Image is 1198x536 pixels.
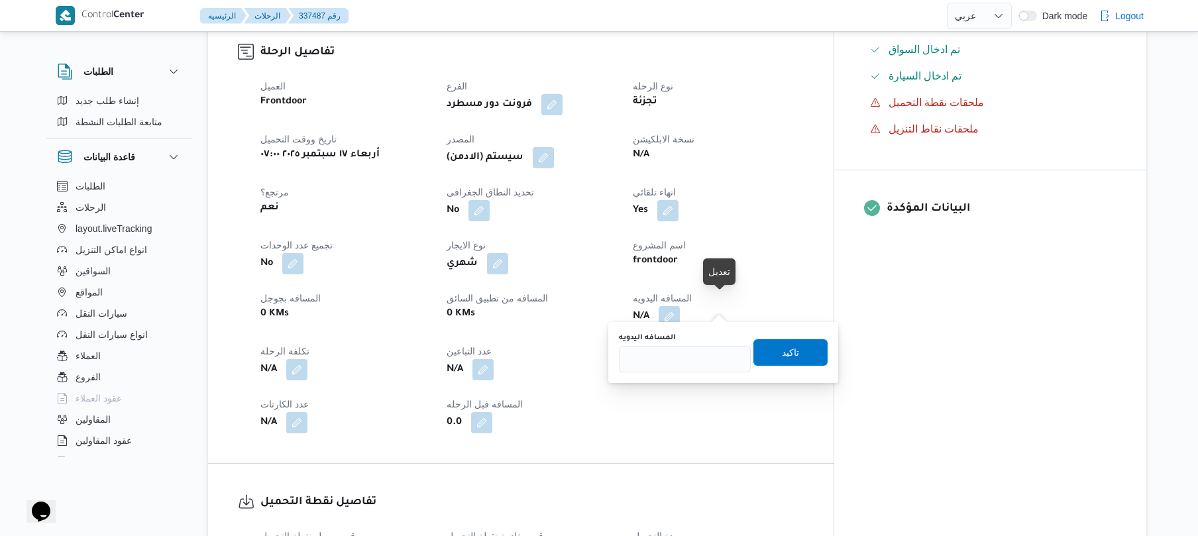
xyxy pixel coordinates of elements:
[447,203,459,219] b: No
[76,242,147,258] span: انواع اماكن التنزيل
[76,114,162,130] span: متابعة الطلبات النشطة
[260,256,273,272] b: No
[244,8,291,24] button: الرحلات
[76,454,131,470] span: اجهزة التليفون
[76,348,101,364] span: العملاء
[889,70,962,81] span: تم ادخال السيارة
[447,362,463,378] b: N/A
[76,433,132,449] span: عقود المقاولين
[260,346,309,356] span: تكلفة الرحلة
[260,399,309,409] span: عدد الكارتات
[76,199,106,215] span: الرحلات
[52,90,187,111] button: إنشاء طلب جديد
[76,411,111,427] span: المقاولين
[708,264,730,280] div: تعديل
[52,430,187,451] button: عقود المقاولين
[52,324,187,345] button: انواع سيارات النقل
[633,94,657,110] b: تجزئة
[56,6,75,25] img: X8yXhbKr1z7QwAAAABJRU5ErkJggg==
[782,345,799,360] span: تاكيد
[260,293,321,303] span: المسافه بجوجل
[1094,3,1149,29] button: Logout
[260,44,804,62] h3: تفاصيل الرحلة
[57,149,182,165] button: قاعدة البيانات
[447,346,492,356] span: عدد التباعين
[633,240,686,250] span: اسم المشروع
[889,97,985,108] span: ملحقات نقطة التحميل
[288,8,349,24] button: 337487 رقم
[633,81,673,91] span: نوع الرحله
[865,39,1116,60] button: تم ادخال السواق
[1115,8,1144,24] span: Logout
[260,240,333,250] span: تجميع عدد الوحدات
[52,197,187,218] button: الرحلات
[52,176,187,197] button: الطلبات
[83,149,135,165] h3: قاعدة البيانات
[260,415,277,431] b: N/A
[889,123,979,134] span: ملحقات نقاط التنزيل
[76,327,148,343] span: انواع سيارات النقل
[447,415,462,431] b: 0.0
[76,390,122,406] span: عقود العملاء
[52,111,187,133] button: متابعة الطلبات النشطة
[447,399,523,409] span: المسافه فبل الرحله
[46,90,192,138] div: الطلبات
[889,95,985,111] span: ملحقات نقطة التحميل
[633,187,676,197] span: انهاء تلقائي
[260,200,279,216] b: نعم
[447,134,474,144] span: المصدر
[889,42,961,58] span: تم ادخال السواق
[52,239,187,260] button: انواع اماكن التنزيل
[887,200,1116,218] h3: البيانات المؤكدة
[260,81,286,91] span: العميل
[52,218,187,239] button: layout.liveTracking
[447,97,532,113] b: فرونت دور مسطرد
[260,147,380,163] b: أربعاء ١٧ سبتمبر ٢٠٢٥ ٠٧:٠٠
[57,64,182,80] button: الطلبات
[76,263,111,279] span: السواقين
[447,150,523,166] b: (سيستم (الادمن
[260,134,337,144] span: تاريخ ووقت التحميل
[447,187,534,197] span: تحديد النطاق الجغرافى
[447,240,486,250] span: نوع الايجار
[889,68,962,84] span: تم ادخال السيارة
[865,119,1116,140] button: ملحقات نقاط التنزيل
[52,366,187,388] button: الفروع
[76,93,139,109] span: إنشاء طلب جديد
[633,293,692,303] span: المسافه اليدويه
[76,178,105,194] span: الطلبات
[52,388,187,409] button: عقود العملاء
[52,451,187,472] button: اجهزة التليفون
[76,284,103,300] span: المواقع
[865,66,1116,87] button: تم ادخال السيارة
[83,64,113,80] h3: الطلبات
[447,256,478,272] b: شهري
[447,306,475,322] b: 0 KMs
[260,187,289,197] span: مرتجع؟
[52,282,187,303] button: المواقع
[889,44,961,55] span: تم ادخال السواق
[447,81,467,91] span: الفرع
[52,260,187,282] button: السواقين
[76,305,127,321] span: سيارات النقل
[46,176,192,462] div: قاعدة البيانات
[889,121,979,137] span: ملحقات نقاط التنزيل
[260,362,277,378] b: N/A
[633,134,694,144] span: نسخة الابلكيشن
[447,293,548,303] span: المسافه من تطبيق السائق
[260,306,289,322] b: 0 KMs
[260,494,804,511] h3: تفاصيل نقطة التحميل
[76,369,101,385] span: الفروع
[200,8,246,24] button: الرئيسيه
[633,147,649,163] b: N/A
[633,203,648,219] b: Yes
[633,253,678,269] b: frontdoor
[1037,11,1087,21] span: Dark mode
[76,221,152,237] span: layout.liveTracking
[113,11,144,21] b: Center
[52,409,187,430] button: المقاولين
[52,303,187,324] button: سيارات النقل
[633,309,649,325] b: N/A
[52,345,187,366] button: العملاء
